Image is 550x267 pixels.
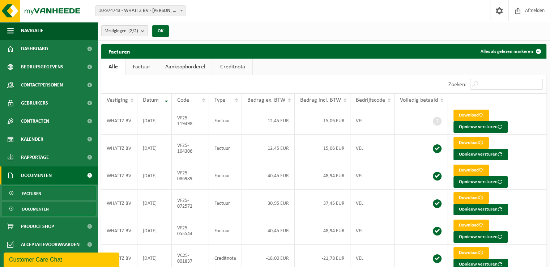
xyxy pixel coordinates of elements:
span: Bedrag incl. BTW [300,97,341,103]
button: Alles als gelezen markeren [475,44,546,59]
iframe: chat widget [4,251,121,267]
span: Datum [143,97,159,103]
span: Vestiging [107,97,128,103]
td: Factuur [209,135,242,162]
span: Acceptatievoorwaarden [21,236,80,254]
a: Download [453,137,489,149]
label: Zoeken: [448,82,466,88]
td: VEL [350,217,395,245]
td: VF25-072572 [172,190,209,217]
td: [DATE] [137,135,172,162]
td: VF25-086989 [172,162,209,190]
td: 40,45 EUR [242,162,295,190]
td: WHATTZ BV [101,190,137,217]
td: 37,45 EUR [295,190,350,217]
td: VEL [350,190,395,217]
td: VEL [350,162,395,190]
td: WHATTZ BV [101,107,137,135]
a: Download [453,220,489,231]
span: Facturen [22,187,41,200]
td: 48,94 EUR [295,162,350,190]
td: VF25-104306 [172,135,209,162]
a: Facturen [2,186,96,200]
button: OK [152,25,169,37]
td: VF25-119498 [172,107,209,135]
td: [DATE] [137,162,172,190]
span: Rapportage [21,148,49,166]
td: Factuur [209,190,242,217]
td: WHATTZ BV [101,135,137,162]
span: Contracten [21,112,49,130]
a: Download [453,192,489,204]
td: 12,45 EUR [242,135,295,162]
span: Contactpersonen [21,76,63,94]
td: WHATTZ BV [101,217,137,245]
span: Documenten [22,202,49,216]
span: 10-974743 - WHATTZ BV - MOEN [96,6,185,16]
button: Opnieuw versturen [453,149,508,160]
a: Download [453,110,489,121]
td: VEL [350,107,395,135]
td: Factuur [209,162,242,190]
td: VEL [350,135,395,162]
td: Factuur [209,107,242,135]
td: VF25-055544 [172,217,209,245]
td: 15,06 EUR [295,135,350,162]
td: 12,45 EUR [242,107,295,135]
a: Aankoopborderel [158,59,213,75]
td: 40,45 EUR [242,217,295,245]
button: Opnieuw versturen [453,121,508,133]
span: Bedrijfsgegevens [21,58,63,76]
span: Product Shop [21,217,54,236]
td: 30,95 EUR [242,190,295,217]
td: 15,06 EUR [295,107,350,135]
a: Factuur [125,59,158,75]
td: [DATE] [137,107,172,135]
span: Volledig betaald [400,97,438,103]
td: 48,94 EUR [295,217,350,245]
td: [DATE] [137,217,172,245]
a: Creditnota [213,59,252,75]
span: Code [177,97,189,103]
span: Documenten [21,166,52,185]
a: Alle [101,59,125,75]
count: (2/2) [128,29,138,33]
button: Opnieuw versturen [453,231,508,243]
span: Navigatie [21,22,43,40]
a: Download [453,247,489,259]
span: 10-974743 - WHATTZ BV - MOEN [95,5,186,16]
td: [DATE] [137,190,172,217]
span: Bedrag ex. BTW [247,97,285,103]
span: Gebruikers [21,94,48,112]
td: WHATTZ BV [101,162,137,190]
td: Factuur [209,217,242,245]
button: Opnieuw versturen [453,204,508,215]
span: Type [214,97,225,103]
span: Kalender [21,130,43,148]
button: Opnieuw versturen [453,176,508,188]
a: Download [453,165,489,176]
span: Vestigingen [105,26,138,37]
span: Bedrijfscode [356,97,385,103]
h2: Facturen [101,44,137,58]
button: Vestigingen(2/2) [101,25,148,36]
span: Dashboard [21,40,48,58]
a: Documenten [2,202,96,216]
